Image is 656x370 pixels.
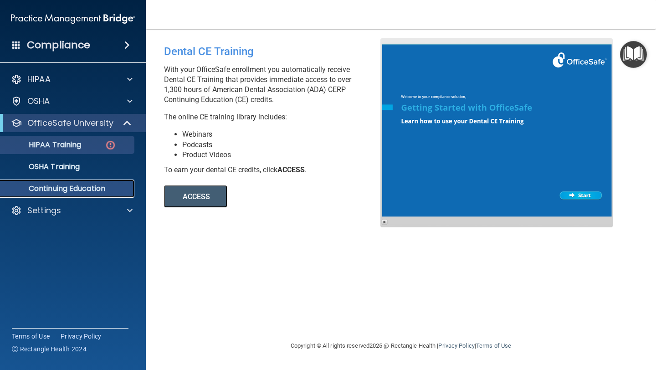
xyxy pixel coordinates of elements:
[6,184,130,193] p: Continuing Education
[27,118,113,128] p: OfficeSafe University
[27,74,51,85] p: HIPAA
[6,140,81,149] p: HIPAA Training
[11,96,133,107] a: OSHA
[498,305,645,342] iframe: Drift Widget Chat Controller
[164,194,413,200] a: ACCESS
[476,342,511,349] a: Terms of Use
[6,162,80,171] p: OSHA Training
[27,39,90,51] h4: Compliance
[12,332,50,341] a: Terms of Use
[620,41,647,68] button: Open Resource Center
[164,185,227,207] button: ACCESS
[11,205,133,216] a: Settings
[182,140,387,150] li: Podcasts
[27,205,61,216] p: Settings
[235,331,567,360] div: Copyright © All rights reserved 2025 @ Rectangle Health | |
[12,344,87,354] span: Ⓒ Rectangle Health 2024
[164,112,387,122] p: The online CE training library includes:
[277,165,305,174] b: ACCESS
[438,342,474,349] a: Privacy Policy
[105,139,116,151] img: danger-circle.6113f641.png
[164,65,387,105] p: With your OfficeSafe enrollment you automatically receive Dental CE Training that provides immedi...
[61,332,102,341] a: Privacy Policy
[164,38,387,65] div: Dental CE Training
[11,10,135,28] img: PMB logo
[27,96,50,107] p: OSHA
[164,165,387,175] div: To earn your dental CE credits, click .
[11,118,132,128] a: OfficeSafe University
[11,74,133,85] a: HIPAA
[182,129,387,139] li: Webinars
[182,150,387,160] li: Product Videos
